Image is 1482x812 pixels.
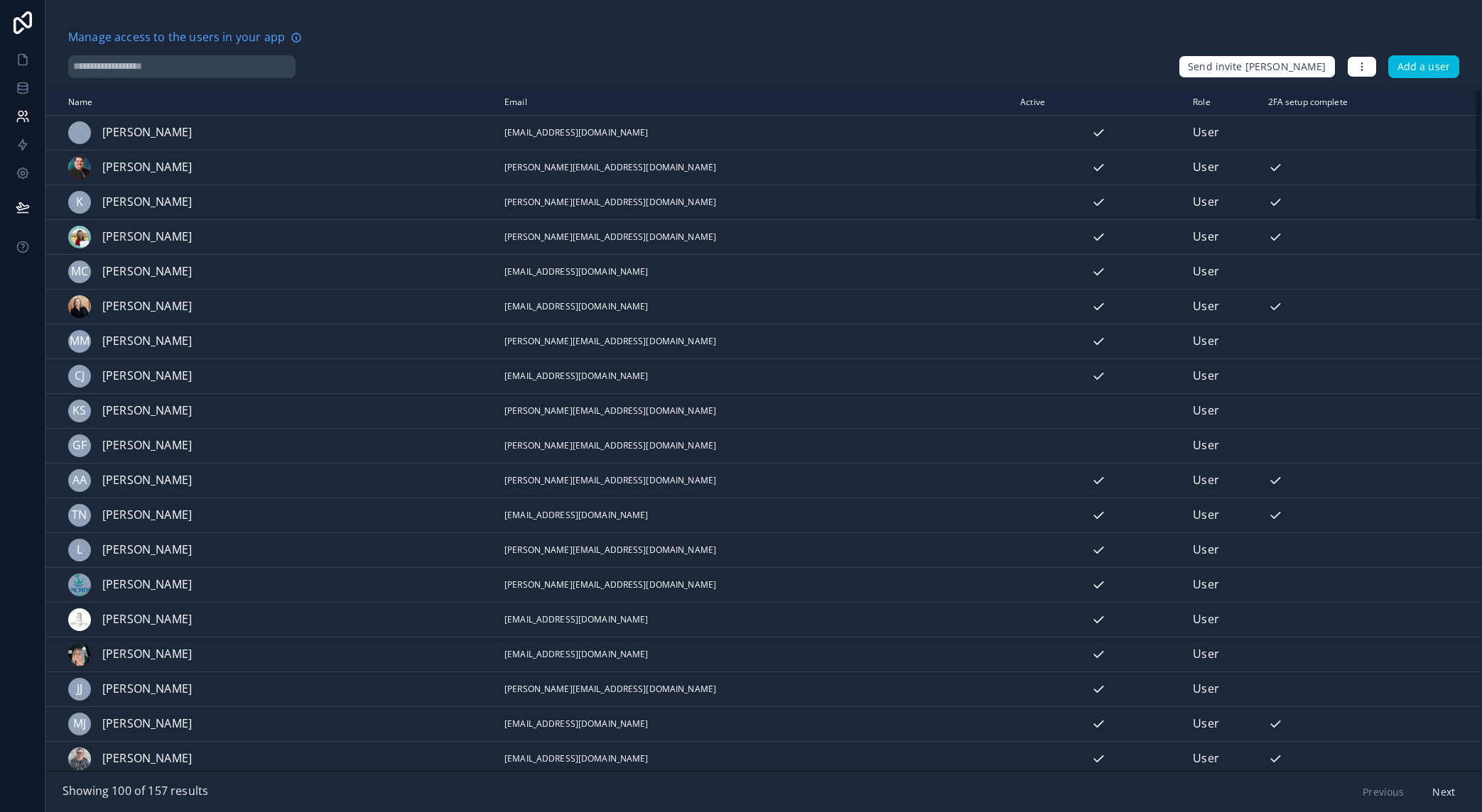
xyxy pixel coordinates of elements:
[1422,780,1465,804] button: Next
[73,715,86,733] span: MJ
[102,367,192,385] span: [PERSON_NAME]
[1193,297,1219,316] span: User
[102,471,192,490] span: [PERSON_NAME]
[1193,367,1219,385] span: User
[1193,506,1219,525] span: User
[102,715,192,733] span: [PERSON_NAME]
[72,437,87,455] span: GF
[1012,89,1184,116] th: Active
[70,332,90,351] span: MM
[1193,715,1219,733] span: User
[1193,576,1219,594] span: User
[1193,471,1219,490] span: User
[68,28,285,47] span: Manage access to the users in your app
[45,89,1482,771] div: scrollable content
[102,124,192,142] span: [PERSON_NAME]
[496,602,1012,637] td: [EMAIL_ADDRESS][DOMAIN_NAME]
[496,671,1012,706] td: [PERSON_NAME][EMAIL_ADDRESS][DOMAIN_NAME]
[496,150,1012,185] td: [PERSON_NAME][EMAIL_ADDRESS][DOMAIN_NAME]
[496,324,1012,358] td: [PERSON_NAME][EMAIL_ADDRESS][DOMAIN_NAME]
[1260,89,1428,116] th: 2FA setup complete
[1388,55,1459,78] button: Add a user
[1193,332,1219,351] span: User
[102,541,192,559] span: [PERSON_NAME]
[1193,610,1219,629] span: User
[68,28,302,47] a: Manage access to the users in your app
[102,297,192,316] span: [PERSON_NAME]
[1193,402,1219,420] span: User
[496,185,1012,219] td: [PERSON_NAME][EMAIL_ADDRESS][DOMAIN_NAME]
[102,506,192,525] span: [PERSON_NAME]
[1193,750,1219,768] span: User
[63,782,208,801] span: Showing 100 of 157 results
[102,645,192,664] span: [PERSON_NAME]
[496,532,1012,567] td: [PERSON_NAME][EMAIL_ADDRESS][DOMAIN_NAME]
[496,254,1012,289] td: [EMAIL_ADDRESS][DOMAIN_NAME]
[71,263,88,281] span: MC
[1193,645,1219,664] span: User
[75,367,85,385] span: CJ
[496,428,1012,463] td: [PERSON_NAME][EMAIL_ADDRESS][DOMAIN_NAME]
[76,193,83,212] span: K
[102,332,192,351] span: [PERSON_NAME]
[1184,89,1259,116] th: Role
[102,437,192,455] span: [PERSON_NAME]
[496,219,1012,254] td: [PERSON_NAME][EMAIL_ADDRESS][DOMAIN_NAME]
[102,263,192,281] span: [PERSON_NAME]
[102,158,192,177] span: [PERSON_NAME]
[496,706,1012,741] td: [EMAIL_ADDRESS][DOMAIN_NAME]
[496,89,1012,116] th: Email
[496,358,1012,393] td: [EMAIL_ADDRESS][DOMAIN_NAME]
[102,576,192,594] span: [PERSON_NAME]
[1193,680,1219,698] span: User
[45,89,496,116] th: Name
[102,402,192,420] span: [PERSON_NAME]
[72,402,86,420] span: KS
[1193,437,1219,455] span: User
[102,193,192,212] span: [PERSON_NAME]
[1193,158,1219,177] span: User
[496,393,1012,428] td: [PERSON_NAME][EMAIL_ADDRESS][DOMAIN_NAME]
[496,463,1012,498] td: [PERSON_NAME][EMAIL_ADDRESS][DOMAIN_NAME]
[496,567,1012,602] td: [PERSON_NAME][EMAIL_ADDRESS][DOMAIN_NAME]
[102,610,192,629] span: [PERSON_NAME]
[1193,263,1219,281] span: User
[72,471,87,490] span: AA
[496,498,1012,532] td: [EMAIL_ADDRESS][DOMAIN_NAME]
[1193,124,1219,142] span: User
[1193,193,1219,212] span: User
[1193,228,1219,246] span: User
[72,506,87,525] span: TN
[102,680,192,698] span: [PERSON_NAME]
[496,741,1012,776] td: [EMAIL_ADDRESS][DOMAIN_NAME]
[1179,55,1336,78] button: Send invite [PERSON_NAME]
[102,228,192,246] span: [PERSON_NAME]
[496,289,1012,324] td: [EMAIL_ADDRESS][DOMAIN_NAME]
[77,541,82,559] span: L
[1193,541,1219,559] span: User
[496,115,1012,150] td: [EMAIL_ADDRESS][DOMAIN_NAME]
[102,750,192,768] span: [PERSON_NAME]
[77,680,82,698] span: JJ
[496,637,1012,671] td: [EMAIL_ADDRESS][DOMAIN_NAME]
